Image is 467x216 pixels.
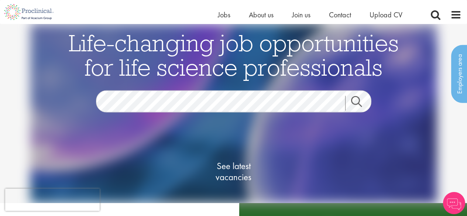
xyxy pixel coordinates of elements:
a: Upload CV [370,10,402,20]
a: See latestvacancies [197,131,271,212]
a: Contact [329,10,351,20]
img: Chatbot [443,192,465,214]
img: candidate home [30,24,437,203]
a: Jobs [218,10,230,20]
a: About us [249,10,274,20]
span: See latest vacancies [197,160,271,182]
a: Job search submit button [345,96,377,110]
iframe: reCAPTCHA [5,189,100,211]
a: Join us [292,10,310,20]
span: Life-changing job opportunities for life science professionals [69,28,399,82]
